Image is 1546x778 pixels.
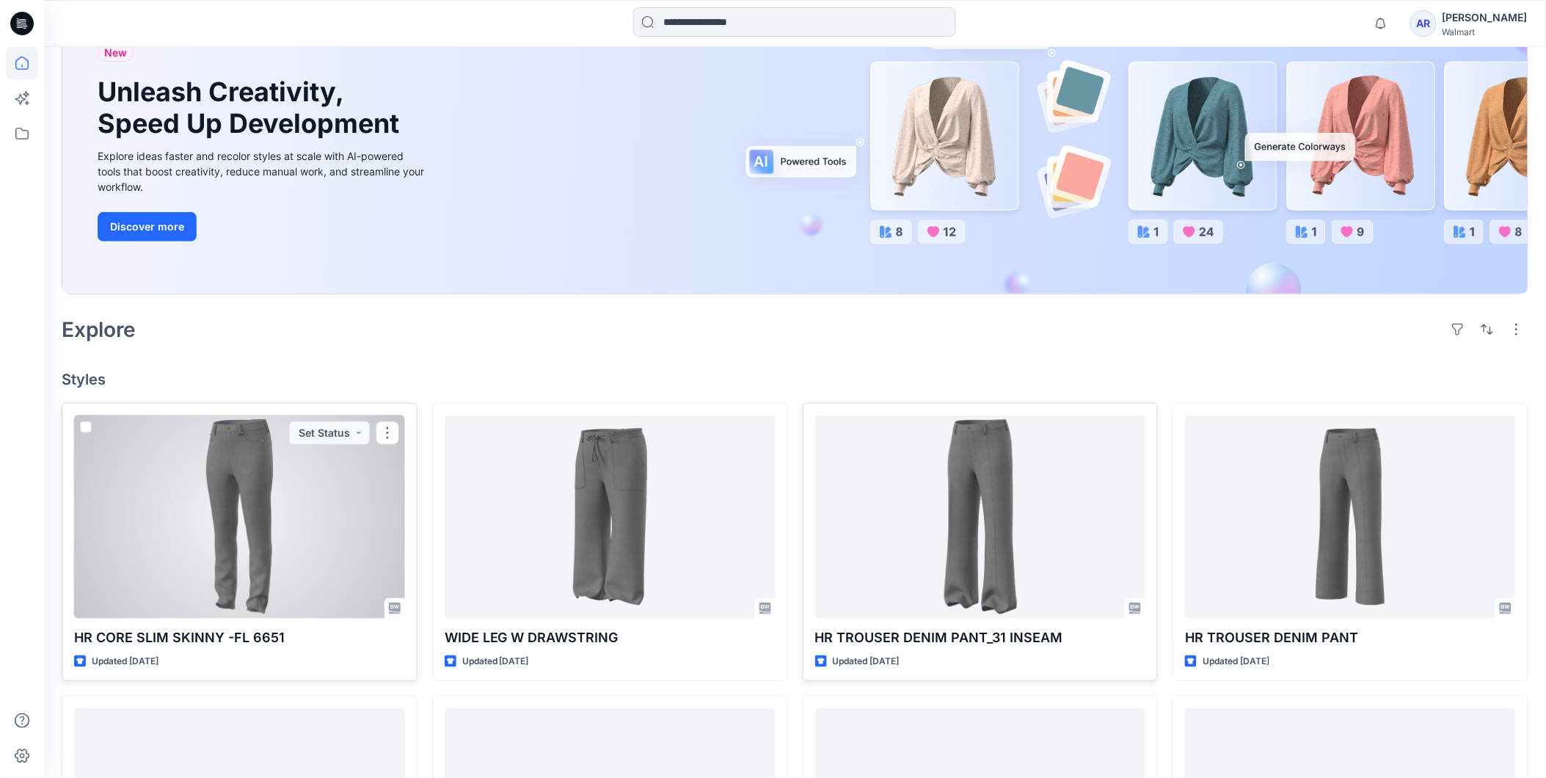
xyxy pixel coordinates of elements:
p: WIDE LEG W DRAWSTRING [445,628,776,648]
p: HR CORE SLIM SKINNY -FL 6651 [74,628,405,648]
p: Updated [DATE] [462,654,529,669]
p: Updated [DATE] [1203,654,1269,669]
p: Updated [DATE] [92,654,158,669]
div: Walmart [1443,26,1528,37]
p: HR TROUSER DENIM PANT_31 INSEAM [815,628,1146,648]
a: HR TROUSER DENIM PANT [1185,415,1516,619]
h2: Explore [62,318,136,341]
button: Discover more [98,212,197,241]
a: Discover more [98,212,428,241]
div: AR [1410,10,1437,37]
span: New [104,44,127,62]
h1: Unleash Creativity, Speed Up Development [98,76,406,139]
a: WIDE LEG W DRAWSTRING [445,415,776,619]
h4: Styles [62,371,1528,388]
div: Explore ideas faster and recolor styles at scale with AI-powered tools that boost creativity, red... [98,148,428,194]
a: HR TROUSER DENIM PANT_31 INSEAM [815,415,1146,619]
div: [PERSON_NAME] [1443,9,1528,26]
p: HR TROUSER DENIM PANT [1185,628,1516,648]
p: Updated [DATE] [833,654,900,669]
a: HR CORE SLIM SKINNY -FL 6651 [74,415,405,619]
